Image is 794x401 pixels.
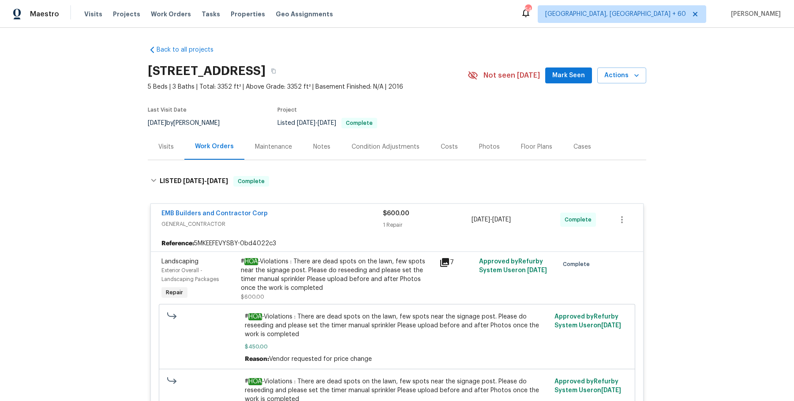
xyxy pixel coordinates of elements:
div: LISTED [DATE]-[DATE]Complete [148,167,646,195]
span: Tasks [202,11,220,17]
h6: LISTED [160,176,228,187]
span: - [183,178,228,184]
button: Mark Seen [545,67,592,84]
div: Maintenance [255,142,292,151]
span: [DATE] [601,387,621,394]
div: Cases [573,142,591,151]
span: Last Visit Date [148,107,187,112]
span: [DATE] [492,217,511,223]
span: [DATE] [207,178,228,184]
span: GENERAL_CONTRACTOR [161,220,383,229]
span: [DATE] [472,217,490,223]
span: [DATE] [183,178,204,184]
span: Approved by Refurby System User on [554,379,621,394]
em: HOA [248,313,262,320]
span: [GEOGRAPHIC_DATA], [GEOGRAPHIC_DATA] + 60 [545,10,686,19]
span: Work Orders [151,10,191,19]
div: Work Orders [195,142,234,151]
div: Notes [313,142,330,151]
span: Geo Assignments [276,10,333,19]
div: by [PERSON_NAME] [148,118,230,128]
span: $450.00 [245,342,550,351]
span: - [297,120,336,126]
b: Reference: [161,239,194,248]
span: [DATE] [527,267,547,274]
span: [DATE] [601,322,621,329]
span: Complete [342,120,376,126]
div: 546 [525,5,531,14]
div: # -Violations : There are dead spots on the lawn, few spots near the signage post. Please do rese... [241,257,434,292]
span: Project [277,107,297,112]
span: Properties [231,10,265,19]
span: $600.00 [383,210,409,217]
span: Landscaping [161,259,198,265]
span: [DATE] [148,120,166,126]
span: Visits [84,10,102,19]
span: Listed [277,120,377,126]
em: HOA [248,378,262,385]
span: [DATE] [318,120,336,126]
button: Actions [597,67,646,84]
span: [PERSON_NAME] [727,10,781,19]
span: Reason: [245,356,269,362]
div: Condition Adjustments [352,142,419,151]
div: Visits [158,142,174,151]
span: Approved by Refurby System User on [554,314,621,329]
div: Photos [479,142,500,151]
span: Approved by Refurby System User on [479,259,547,274]
span: # -Violations : There are dead spots on the lawn, few spots near the signage post. Please do rese... [245,312,550,339]
div: Floor Plans [521,142,552,151]
span: Maestro [30,10,59,19]
span: - [472,215,511,224]
span: $600.00 [241,294,264,300]
span: [DATE] [297,120,315,126]
div: 5MKEEFEVYSBY-0bd4022c3 [151,236,643,251]
div: 7 [439,257,474,268]
span: Projects [113,10,140,19]
span: Vendor requested for price change [269,356,372,362]
span: Complete [563,260,593,269]
span: Actions [604,70,639,81]
a: EMB Builders and Contractor Corp [161,210,268,217]
div: Costs [441,142,458,151]
span: Mark Seen [552,70,585,81]
span: Exterior Overall - Landscaping Packages [161,268,219,282]
span: Not seen [DATE] [483,71,540,80]
h2: [STREET_ADDRESS] [148,67,266,75]
div: 1 Repair [383,221,472,229]
em: HOA [244,258,258,265]
span: Complete [565,215,595,224]
a: Back to all projects [148,45,232,54]
span: 5 Beds | 3 Baths | Total: 3352 ft² | Above Grade: 3352 ft² | Basement Finished: N/A | 2016 [148,82,468,91]
span: Repair [162,288,187,297]
span: Complete [234,177,268,186]
button: Copy Address [266,63,281,79]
